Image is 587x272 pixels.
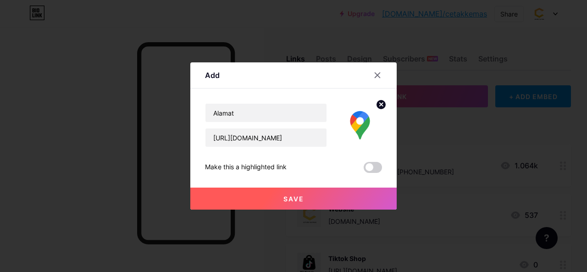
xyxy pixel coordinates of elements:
input: Title [205,104,327,122]
div: Make this a highlighted link [205,162,287,173]
input: URL [205,128,327,147]
div: Add [205,70,220,81]
button: Save [190,188,397,210]
span: Save [283,195,304,203]
img: link_thumbnail [338,103,382,147]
